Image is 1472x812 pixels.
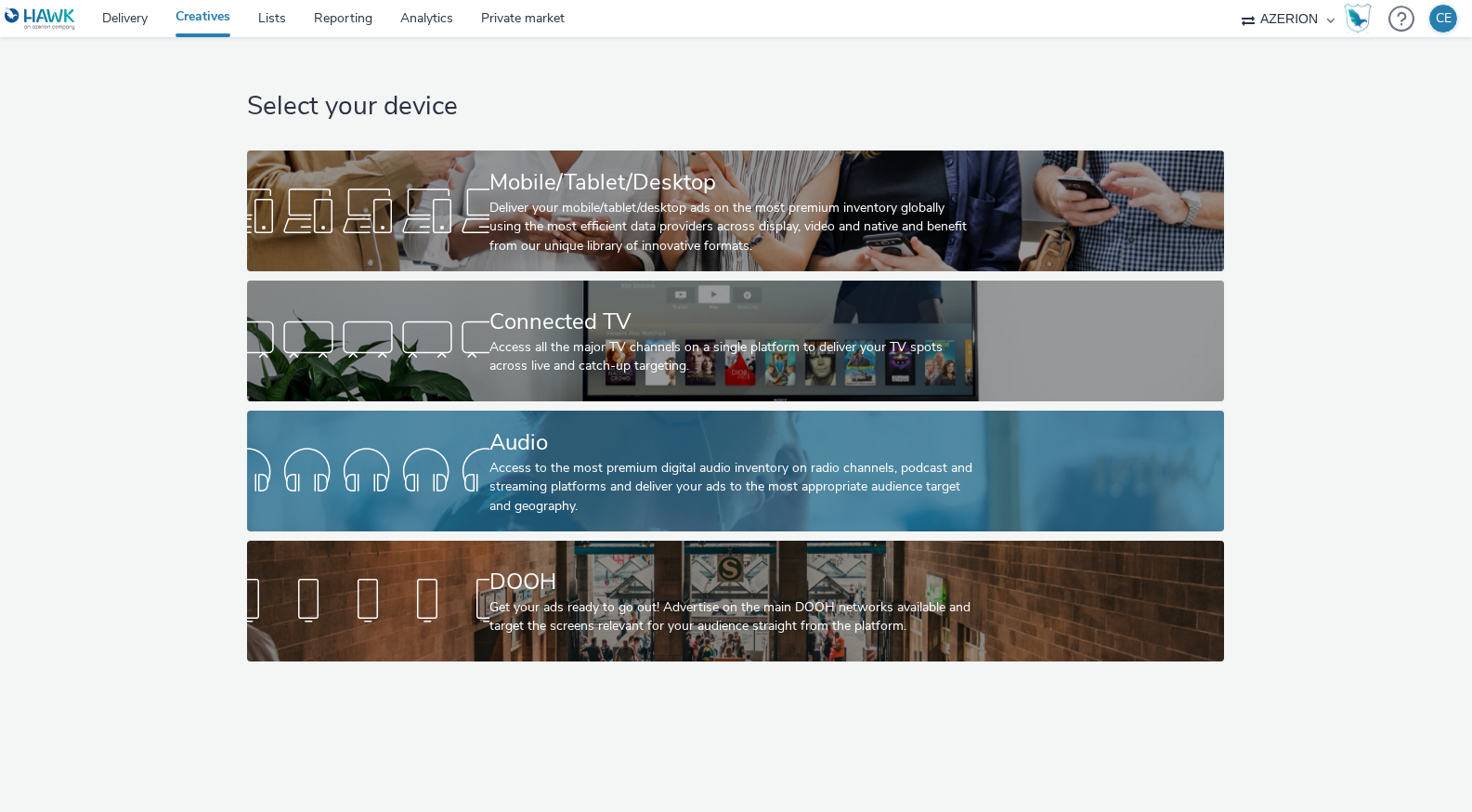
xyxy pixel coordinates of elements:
img: Hawk Academy [1344,4,1372,33]
img: undefined Logo [5,7,76,31]
div: Access all the major TV channels on a single platform to deliver your TV spots across live and ca... [489,338,974,376]
div: DOOH [489,566,974,598]
h1: Select your device [247,89,1224,124]
a: DOOHGet your ads ready to go out! Advertise on the main DOOH networks available and target the sc... [247,541,1224,661]
a: Hawk Academy [1344,4,1379,33]
div: Audio [489,426,974,459]
div: Connected TV [489,306,974,338]
div: CE [1436,5,1452,33]
div: Mobile/Tablet/Desktop [489,166,974,199]
a: Connected TVAccess all the major TV channels on a single platform to deliver your TV spots across... [247,281,1224,401]
a: Mobile/Tablet/DesktopDeliver your mobile/tablet/desktop ads on the most premium inventory globall... [247,151,1224,271]
div: Get your ads ready to go out! Advertise on the main DOOH networks available and target the screen... [489,598,974,636]
div: Deliver your mobile/tablet/desktop ads on the most premium inventory globally using the most effi... [489,199,974,255]
div: Access to the most premium digital audio inventory on radio channels, podcast and streaming platf... [489,459,974,516]
a: AudioAccess to the most premium digital audio inventory on radio channels, podcast and streaming ... [247,411,1224,531]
